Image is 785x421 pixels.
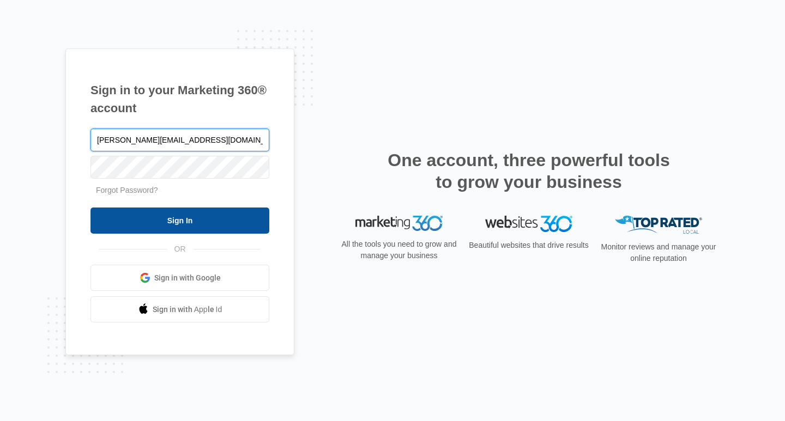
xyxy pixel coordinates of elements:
p: Beautiful websites that drive results [468,240,590,251]
p: Monitor reviews and manage your online reputation [597,241,720,264]
span: Sign in with Google [154,272,221,284]
h2: One account, three powerful tools to grow your business [384,149,673,193]
h1: Sign in to your Marketing 360® account [90,81,269,117]
img: Top Rated Local [615,216,702,234]
img: Websites 360 [485,216,572,231]
span: OR [167,243,194,255]
img: Marketing 360 [355,216,443,231]
input: Email [90,129,269,151]
a: Sign in with Apple Id [90,296,269,322]
span: Sign in with Apple Id [153,304,222,315]
input: Sign In [90,208,269,234]
a: Sign in with Google [90,265,269,291]
p: All the tools you need to grow and manage your business [338,239,460,261]
a: Forgot Password? [96,186,158,194]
